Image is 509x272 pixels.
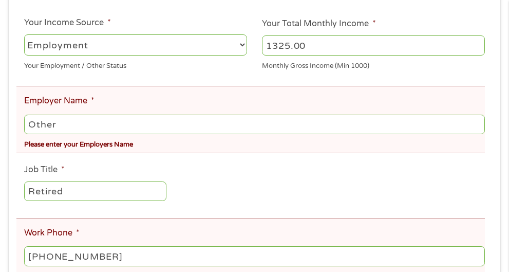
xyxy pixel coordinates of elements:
div: Please enter your Employers Name [24,136,485,150]
input: Cashier [24,182,166,201]
input: (231) 754-4010 [24,246,485,266]
div: Monthly Gross Income (Min 1000) [262,57,485,71]
div: Your Employment / Other Status [24,57,247,71]
input: 1800 [262,35,485,55]
input: Walmart [24,115,485,134]
label: Your Total Monthly Income [262,19,376,29]
label: Employer Name [24,96,95,106]
label: Work Phone [24,228,80,239]
label: Your Income Source [24,17,111,28]
label: Job Title [24,165,65,175]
